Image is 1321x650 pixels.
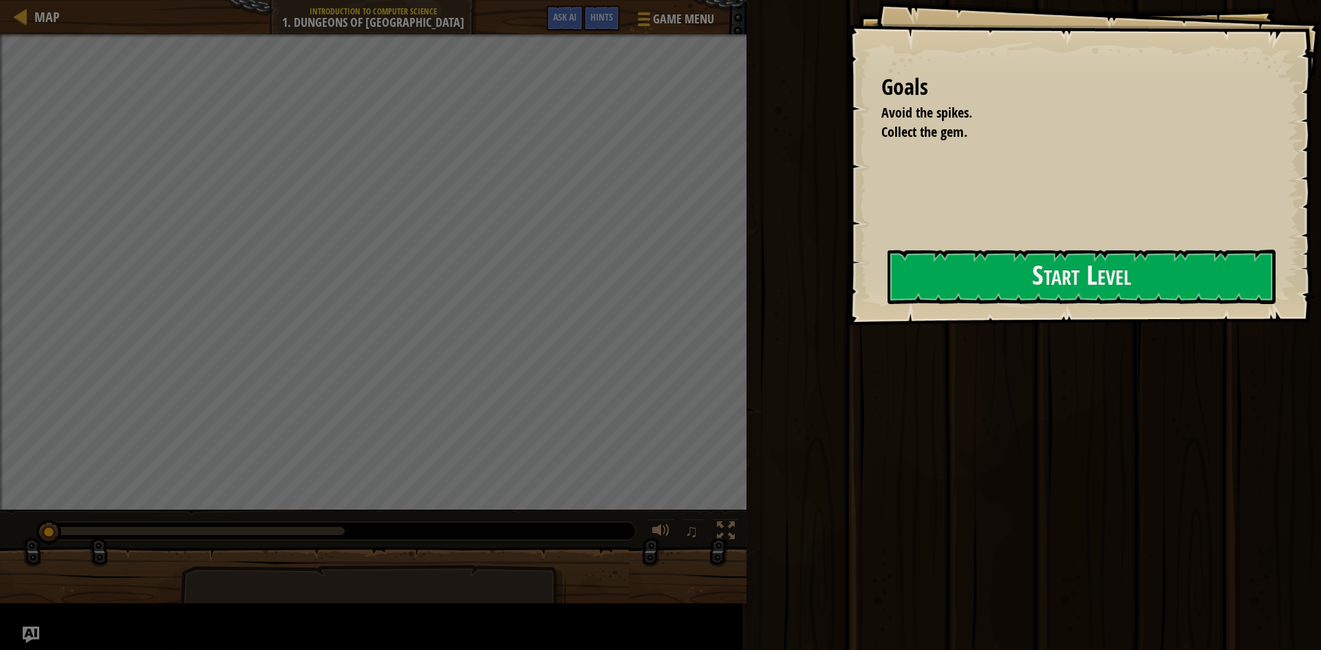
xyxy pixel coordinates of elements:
[864,122,1269,142] li: Collect the gem.
[23,627,39,643] button: Ask AI
[712,519,740,547] button: Toggle fullscreen
[627,6,722,38] button: Game Menu
[590,10,613,23] span: Hints
[685,521,698,541] span: ♫
[888,250,1276,304] button: Start Level
[647,519,675,547] button: Adjust volume
[864,103,1269,123] li: Avoid the spikes.
[28,8,60,26] a: Map
[653,10,714,28] span: Game Menu
[881,103,972,122] span: Avoid the spikes.
[553,10,577,23] span: Ask AI
[881,122,967,141] span: Collect the gem.
[682,519,705,547] button: ♫
[34,8,60,26] span: Map
[881,72,1273,103] div: Goals
[546,6,583,31] button: Ask AI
